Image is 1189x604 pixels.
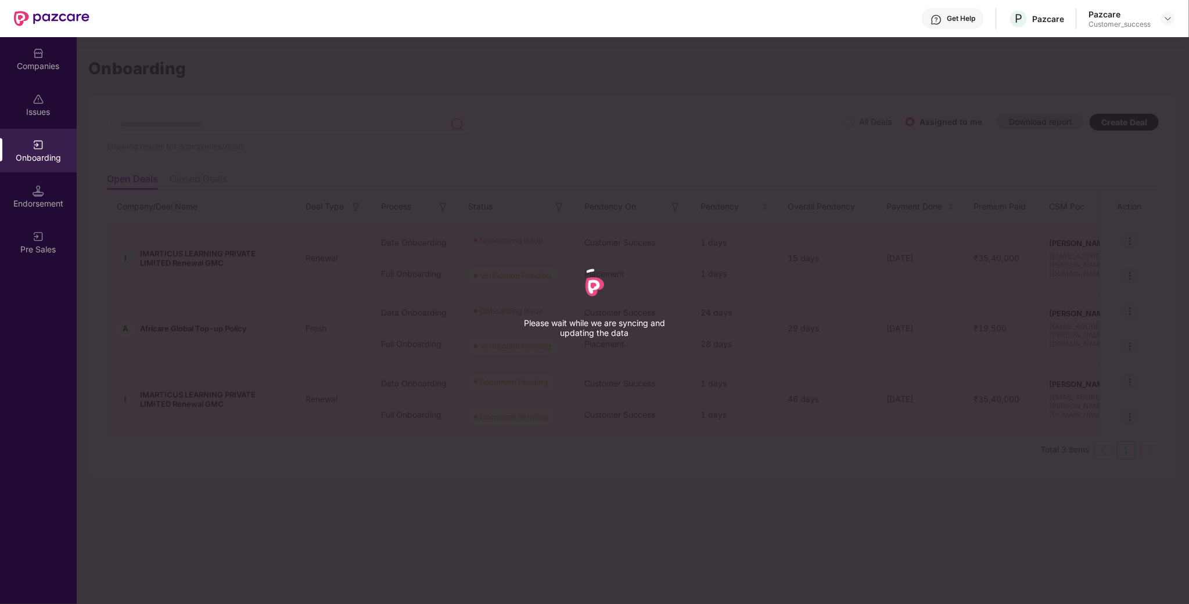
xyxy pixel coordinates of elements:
img: svg+xml;base64,PHN2ZyBpZD0iSGVscC0zMngzMiIgeG1sbnM9Imh0dHA6Ly93d3cudzMub3JnLzIwMDAvc3ZnIiB3aWR0aD... [931,14,942,26]
span: P [1015,12,1022,26]
img: svg+xml;base64,PHN2ZyBpZD0iRHJvcGRvd24tMzJ4MzIiIHhtbG5zPSJodHRwOi8vd3d3LnczLm9yZy8yMDAwL3N2ZyIgd2... [1163,14,1173,23]
p: Please wait while we are syncing and updating the data [508,318,682,338]
div: Customer_success [1089,20,1151,29]
div: Pazcare [1032,13,1064,24]
div: Pazcare [1089,9,1151,20]
div: animation [572,263,618,310]
img: svg+xml;base64,PHN2ZyBpZD0iQ29tcGFuaWVzIiB4bWxucz0iaHR0cDovL3d3dy53My5vcmcvMjAwMC9zdmciIHdpZHRoPS... [33,48,44,59]
img: svg+xml;base64,PHN2ZyB3aWR0aD0iMjAiIGhlaWdodD0iMjAiIHZpZXdCb3g9IjAgMCAyMCAyMCIgZmlsbD0ibm9uZSIgeG... [33,231,44,243]
img: New Pazcare Logo [14,11,89,26]
div: Get Help [947,14,975,23]
img: svg+xml;base64,PHN2ZyBpZD0iSXNzdWVzX2Rpc2FibGVkIiB4bWxucz0iaHR0cDovL3d3dy53My5vcmcvMjAwMC9zdmciIH... [33,93,44,105]
img: svg+xml;base64,PHN2ZyB3aWR0aD0iMTQuNSIgaGVpZ2h0PSIxNC41IiB2aWV3Qm94PSIwIDAgMTYgMTYiIGZpbGw9Im5vbm... [33,185,44,197]
img: svg+xml;base64,PHN2ZyB3aWR0aD0iMjAiIGhlaWdodD0iMjAiIHZpZXdCb3g9IjAgMCAyMCAyMCIgZmlsbD0ibm9uZSIgeG... [33,139,44,151]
